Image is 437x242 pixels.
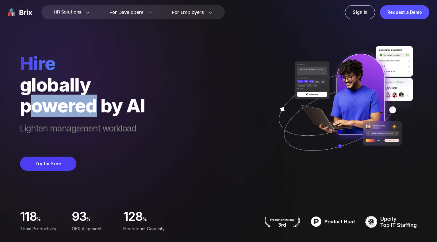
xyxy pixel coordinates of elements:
span: hire [20,52,145,74]
div: Team Productivity [20,225,67,232]
span: % [36,214,67,228]
div: powered by AI [20,95,145,116]
img: TOP IT STAFFING [365,214,417,229]
span: 118 [20,211,36,224]
div: OKR Alignment [71,225,118,232]
span: % [86,214,118,228]
a: Request a Demo [380,5,429,19]
span: 128 [123,211,142,224]
img: product hunt badge [307,214,359,229]
a: Sign In [345,5,375,19]
span: % [142,214,170,228]
button: Try for Free [20,157,76,171]
div: Headcount Capacity [123,225,170,232]
span: 93 [71,211,86,224]
span: For Developers [109,9,144,16]
img: ai generate [271,46,417,164]
span: HR Solutions [54,7,81,17]
img: product hunt badge [264,216,301,227]
div: globally [20,74,145,95]
span: For Employers [172,9,204,16]
span: Lighten management workload [20,123,145,144]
